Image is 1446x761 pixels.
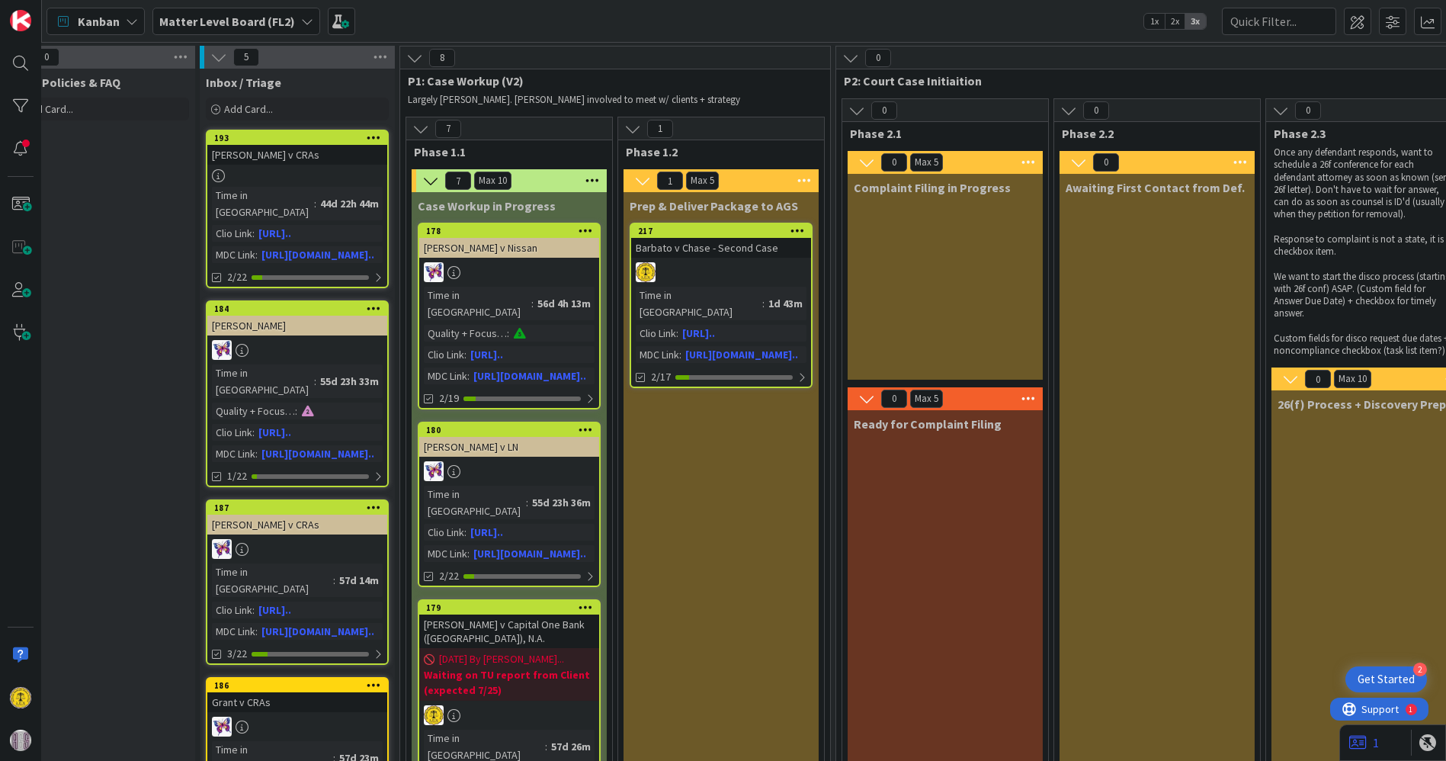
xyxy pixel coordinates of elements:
div: 57d 26m [547,738,595,755]
div: 217 [631,224,811,238]
div: Clio Link [212,602,252,618]
div: Max 5 [915,395,938,403]
span: Phase 1.1 [414,144,593,159]
span: : [762,295,765,312]
div: 57d 14m [335,572,383,589]
span: 0 [881,390,907,408]
div: MDC Link [212,246,255,263]
a: [URL][DOMAIN_NAME].. [685,348,798,361]
a: 217Barbato v Chase - Second CaseTGTime in [GEOGRAPHIC_DATA]:1d 43mClio Link:[URL]..MDC Link:[URL]... [630,223,813,388]
span: Phase 2.2 [1062,126,1241,141]
div: 193 [207,131,387,145]
div: 186Grant v CRAs [207,679,387,712]
span: 1/22 [227,468,247,484]
span: 3x [1185,14,1206,29]
div: 187[PERSON_NAME] v CRAs [207,501,387,535]
span: : [255,445,258,462]
div: TG [631,262,811,282]
span: : [255,246,258,263]
div: DB [419,262,599,282]
span: : [255,623,258,640]
div: 179 [426,602,599,613]
img: TG [424,705,444,725]
span: : [676,325,678,342]
div: 184[PERSON_NAME] [207,302,387,336]
span: : [314,373,316,390]
span: Phase 1.2 [626,144,805,159]
span: 0 [1295,101,1321,120]
div: TG [419,705,599,725]
b: Waiting on TU report from Client (expected 7/25) [424,667,595,698]
div: 193[PERSON_NAME] v CRAs [207,131,387,165]
a: 187[PERSON_NAME] v CRAsDBTime in [GEOGRAPHIC_DATA]:57d 14mClio Link:[URL]..MDC Link:[URL][DOMAIN_... [206,499,389,665]
span: : [252,225,255,242]
div: 180[PERSON_NAME] v LN [419,423,599,457]
span: 2/22 [227,269,247,285]
a: [URL].. [682,326,715,340]
div: DB [207,340,387,360]
a: [URL][DOMAIN_NAME].. [261,625,374,638]
div: Time in [GEOGRAPHIC_DATA] [212,564,333,597]
img: DB [424,461,444,481]
span: Case Workup in Progress [418,198,556,214]
div: DB [207,539,387,559]
a: [URL][DOMAIN_NAME].. [473,369,586,383]
div: Time in [GEOGRAPHIC_DATA] [636,287,762,320]
div: Time in [GEOGRAPHIC_DATA] [424,486,526,519]
b: Matter Level Board (FL2) [159,14,295,29]
span: : [333,572,335,589]
div: MDC Link [424,545,467,562]
div: 184 [207,302,387,316]
span: Complaint Filing in Progress [854,180,1011,195]
div: DB [207,717,387,737]
span: : [531,295,534,312]
span: [DATE] By [PERSON_NAME]... [439,651,564,667]
a: [URL][DOMAIN_NAME].. [261,447,374,461]
span: : [252,602,255,618]
span: 2/17 [651,369,671,385]
span: : [545,738,547,755]
div: 56d 4h 13m [534,295,595,312]
div: 178[PERSON_NAME] v Nissan [419,224,599,258]
span: 0 [881,153,907,172]
span: 1x [1144,14,1165,29]
span: 0 [34,48,59,66]
div: MDC Link [636,346,679,363]
span: : [464,346,467,363]
div: 187 [207,501,387,515]
span: 8 [429,49,455,67]
div: [PERSON_NAME] v Nissan [419,238,599,258]
span: 2x [1165,14,1185,29]
div: Time in [GEOGRAPHIC_DATA] [424,287,531,320]
a: [URL].. [470,348,503,361]
span: Kanban [78,12,120,31]
span: 0 [1093,153,1119,172]
div: Clio Link [636,325,676,342]
div: Quality + Focus Level [212,403,295,419]
div: 184 [214,303,387,314]
img: TG [10,687,31,708]
div: 179[PERSON_NAME] v Capital One Bank ([GEOGRAPHIC_DATA]), N.A. [419,601,599,648]
div: MDC Link [212,623,255,640]
span: : [679,346,681,363]
a: [URL].. [258,425,291,439]
div: DB [419,461,599,481]
a: [URL].. [470,525,503,539]
div: Max 10 [1339,375,1367,383]
div: 186 [214,680,387,691]
div: 2 [1413,663,1427,676]
span: : [507,325,509,342]
div: [PERSON_NAME] v LN [419,437,599,457]
div: Open Get Started checklist, remaining modules: 2 [1345,666,1427,692]
input: Quick Filter... [1222,8,1336,35]
span: Add Card... [224,102,273,116]
div: 186 [207,679,387,692]
div: 180 [419,423,599,437]
img: DB [212,539,232,559]
a: 184[PERSON_NAME]DBTime in [GEOGRAPHIC_DATA]:55d 23h 33mQuality + Focus Level:Clio Link:[URL]..MDC... [206,300,389,487]
div: 178 [419,224,599,238]
span: 5 [233,48,259,66]
a: 180[PERSON_NAME] v LNDBTime in [GEOGRAPHIC_DATA]:55d 23h 36mClio Link:[URL]..MDC Link:[URL][DOMAI... [418,422,601,587]
div: Clio Link [212,424,252,441]
span: Ready for Complaint Filing [854,416,1002,432]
